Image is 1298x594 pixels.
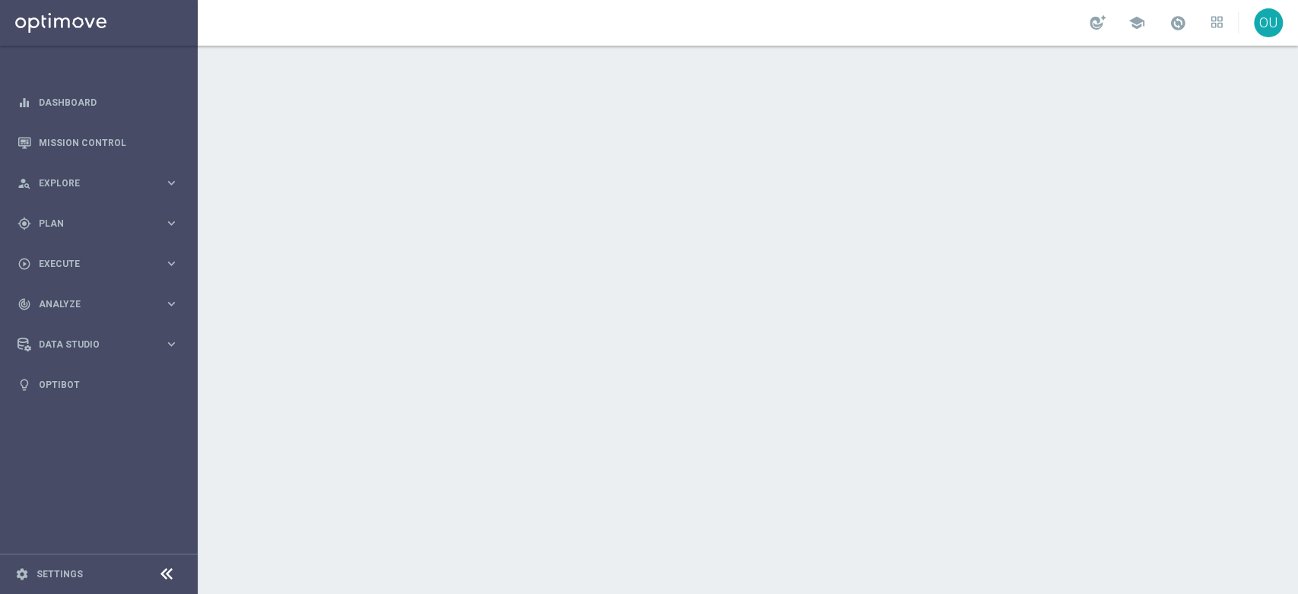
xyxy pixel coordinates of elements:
button: person_search Explore keyboard_arrow_right [17,177,179,189]
button: play_circle_outline Execute keyboard_arrow_right [17,258,179,270]
i: lightbulb [17,378,31,392]
button: track_changes Analyze keyboard_arrow_right [17,298,179,310]
span: Execute [39,259,164,268]
i: keyboard_arrow_right [164,216,179,230]
span: Analyze [39,300,164,309]
button: gps_fixed Plan keyboard_arrow_right [17,218,179,230]
button: lightbulb Optibot [17,379,179,391]
i: keyboard_arrow_right [164,337,179,351]
i: play_circle_outline [17,257,31,271]
button: Mission Control [17,137,179,149]
i: keyboard_arrow_right [164,256,179,271]
button: Data Studio keyboard_arrow_right [17,338,179,351]
div: Data Studio [17,338,164,351]
i: keyboard_arrow_right [164,297,179,311]
i: equalizer [17,96,31,110]
div: Mission Control [17,122,179,163]
button: equalizer Dashboard [17,97,179,109]
a: Settings [36,570,83,579]
span: Data Studio [39,340,164,349]
a: Dashboard [39,82,179,122]
i: settings [15,567,29,581]
div: Analyze [17,297,164,311]
div: Optibot [17,364,179,405]
div: Explore [17,176,164,190]
span: school [1128,14,1145,31]
div: Dashboard [17,82,179,122]
a: Optibot [39,364,179,405]
i: track_changes [17,297,31,311]
span: Plan [39,219,164,228]
a: Mission Control [39,122,179,163]
i: gps_fixed [17,217,31,230]
i: keyboard_arrow_right [164,176,179,190]
div: Execute [17,257,164,271]
i: person_search [17,176,31,190]
div: OU [1254,8,1283,37]
div: Plan [17,217,164,230]
span: Explore [39,179,164,188]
